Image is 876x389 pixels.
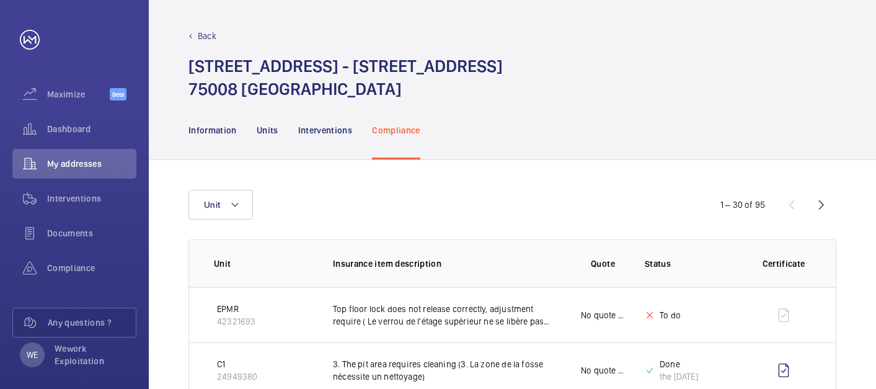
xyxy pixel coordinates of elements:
[298,124,353,136] p: Interventions
[47,88,110,101] span: Maximize
[257,124,278,136] p: Units
[645,257,737,270] p: Status
[581,309,625,321] p: No quote needed
[581,364,625,377] p: No quote needed
[660,358,698,370] p: Done
[198,30,216,42] p: Back
[188,55,503,101] h1: [STREET_ADDRESS] - [STREET_ADDRESS] 75008 [GEOGRAPHIC_DATA]
[660,370,698,383] div: the [DATE]
[756,257,811,270] p: Certificate
[47,158,136,170] span: My addresses
[27,349,38,361] p: WE
[217,315,255,328] p: 42321693
[660,309,681,321] p: To do
[372,124,420,136] p: Compliance
[110,88,126,101] span: Beta
[47,123,136,135] span: Dashboard
[333,303,561,328] p: Top floor lock does not release correctly, adjustment require ( Le verrou de l'étage supérieur ne...
[47,262,136,274] span: Compliance
[720,199,765,211] div: 1 – 30 of 95
[47,192,136,205] span: Interventions
[47,227,136,239] span: Documents
[188,124,237,136] p: Information
[188,190,253,220] button: Unit
[48,316,136,329] span: Any questions ?
[217,303,255,315] p: EPMR
[333,257,561,270] p: Insurance item description
[591,257,615,270] p: Quote
[55,342,129,367] p: Wework Exploitation
[217,370,257,383] p: 24949380
[333,358,561,383] p: 3. The pit area requires cleaning (3. La zone de la fosse nécessite un nettoyage)
[217,358,257,370] p: C1
[204,200,220,210] span: Unit
[214,257,313,270] p: Unit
